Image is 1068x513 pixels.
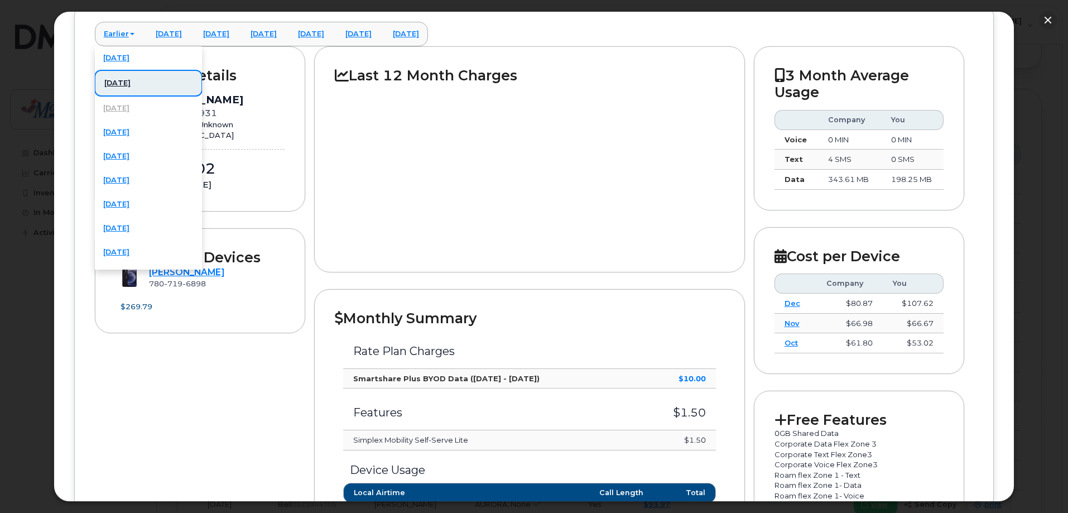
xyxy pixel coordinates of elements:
[881,130,944,150] td: 0 MIN
[881,150,944,170] td: 0 SMS
[883,294,944,314] td: $107.62
[94,192,203,217] a: [DATE]
[653,483,715,503] th: Total
[816,274,883,294] th: Company
[774,439,944,449] p: Corporate Data Flex Zone 3
[353,345,705,357] h3: Rate Plan Charges
[94,240,203,265] a: [DATE]
[785,319,800,328] a: Nov
[881,170,944,190] td: 198.25 MB
[785,175,805,184] strong: Data
[639,430,715,450] td: $1.50
[883,333,944,353] td: $53.02
[335,310,724,327] h2: Monthly Summary
[343,430,639,450] td: Simplex Mobility Self-Serve Lite
[149,267,224,277] a: [PERSON_NAME]
[785,299,800,308] a: Dec
[498,483,653,503] th: Call Length
[94,216,203,241] a: [DATE]
[774,470,944,481] p: Roam flex Zone 1 - Text
[774,459,944,470] p: Corporate Voice Flex Zone3
[94,120,203,145] a: [DATE]
[816,314,883,334] td: $66.98
[818,170,881,190] td: 343.61 MB
[816,333,883,353] td: $61.80
[816,294,883,314] td: $80.87
[785,338,798,347] a: Oct
[94,264,203,289] a: [DATE]
[650,406,705,419] h3: $1.50
[343,483,498,503] th: Local Airtime
[774,480,944,491] p: Roam flex Zone 1- Data
[94,168,203,193] a: [DATE]
[883,314,944,334] td: $66.67
[774,248,944,265] h2: Cost per Device
[679,374,706,383] strong: $10.00
[785,155,803,164] strong: Text
[818,150,881,170] td: 4 SMS
[353,406,629,419] h3: Features
[149,279,206,288] span: 780
[774,449,944,460] p: Corporate Text Flex Zone3
[774,411,944,428] h2: Free Features
[343,464,715,476] h3: Device Usage
[94,144,203,169] a: [DATE]
[774,491,944,501] p: Roam flex Zone 1- Voice
[818,130,881,150] td: 0 MIN
[883,274,944,294] th: You
[182,279,206,288] span: 6898
[353,374,540,383] strong: Smartshare Plus BYOD Data ([DATE] - [DATE])
[774,428,944,439] p: 0GB Shared Data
